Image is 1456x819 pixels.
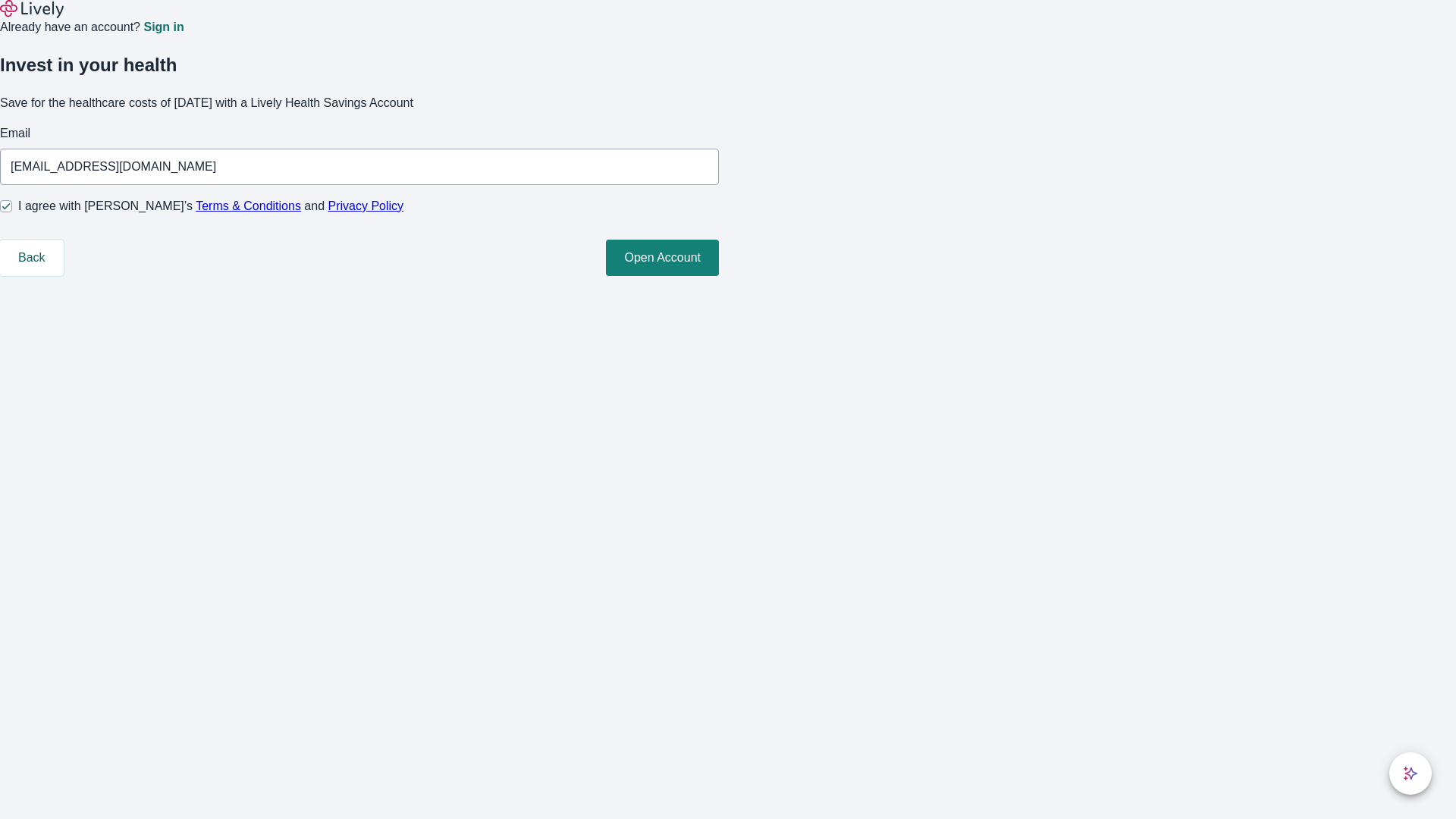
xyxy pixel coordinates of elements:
span: I agree with [PERSON_NAME]’s and [18,197,403,215]
button: chat [1389,752,1432,795]
svg: Lively AI Assistant [1403,766,1418,781]
a: Sign in [143,21,184,33]
a: Terms & Conditions [196,199,301,212]
a: Privacy Policy [328,199,404,212]
button: Open Account [606,240,719,276]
